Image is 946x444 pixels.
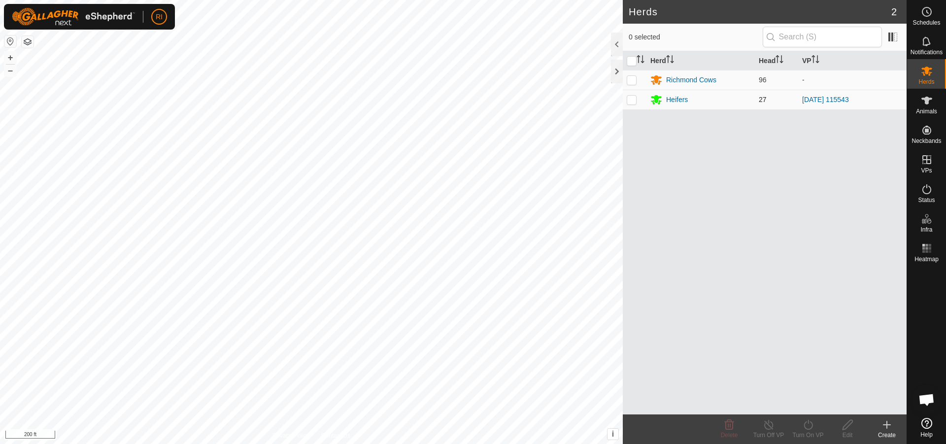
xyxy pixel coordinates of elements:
div: Edit [828,431,867,440]
button: Map Layers [22,36,34,48]
span: Animals [916,108,937,114]
button: i [608,429,618,440]
p-sorticon: Activate to sort [666,57,674,65]
input: Search (S) [763,27,882,47]
p-sorticon: Activate to sort [637,57,644,65]
span: Help [920,432,933,438]
button: – [4,65,16,76]
span: 27 [759,96,767,103]
div: Heifers [666,95,688,105]
div: Richmond Cows [666,75,716,85]
a: Help [907,414,946,442]
div: Turn On VP [788,431,828,440]
h2: Herds [629,6,891,18]
span: Delete [721,432,738,439]
th: VP [798,51,907,70]
span: Schedules [912,20,940,26]
span: 0 selected [629,32,763,42]
th: Herd [646,51,755,70]
p-sorticon: Activate to sort [776,57,783,65]
button: Reset Map [4,35,16,47]
div: Create [867,431,907,440]
a: [DATE] 115543 [802,96,849,103]
span: 96 [759,76,767,84]
span: Status [918,197,935,203]
span: Notifications [911,49,943,55]
span: RI [156,12,163,22]
span: 2 [891,4,897,19]
th: Head [755,51,798,70]
p-sorticon: Activate to sort [811,57,819,65]
img: Gallagher Logo [12,8,135,26]
span: Heatmap [914,256,939,262]
a: Privacy Policy [272,431,309,440]
span: Infra [920,227,932,233]
a: Contact Us [321,431,350,440]
div: Turn Off VP [749,431,788,440]
span: Neckbands [912,138,941,144]
span: Herds [918,79,934,85]
button: + [4,52,16,64]
td: - [798,70,907,90]
span: i [612,430,614,438]
span: VPs [921,168,932,173]
div: Open chat [912,385,942,414]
